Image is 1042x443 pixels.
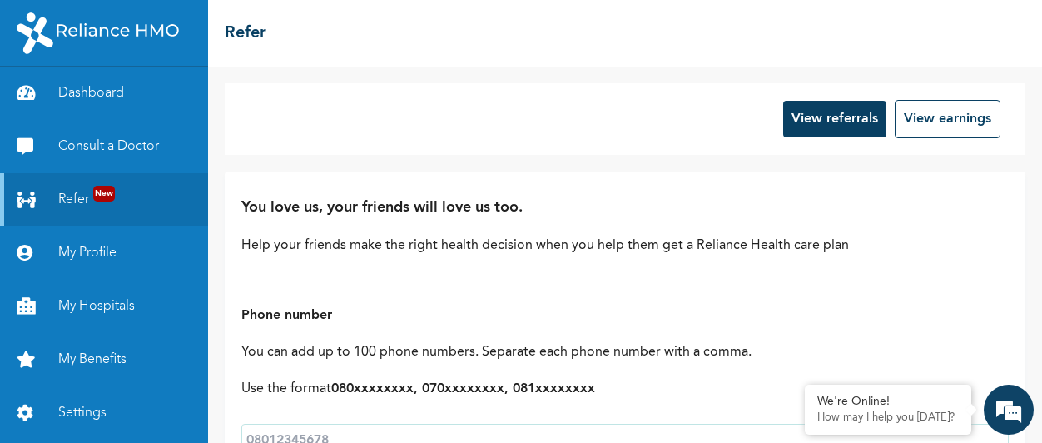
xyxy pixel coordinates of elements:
div: We're Online! [817,395,959,409]
span: New [93,186,115,202]
textarea: Type your message and hit 'Enter' [8,302,317,361]
div: Chat with us now [87,93,280,115]
button: View earnings [895,100,1000,138]
b: 080xxxxxxxx, 070xxxxxxxx, 081xxxxxxxx [331,382,595,396]
h2: You love us, your friends will love us too. [241,197,1009,219]
span: We're online! [97,133,230,301]
div: Minimize live chat window [273,8,313,48]
img: RelianceHMO's Logo [17,12,179,54]
div: FAQs [163,361,318,412]
h3: Phone number [241,306,1009,326]
p: How may I help you today? [817,411,959,425]
button: View referrals [783,101,886,137]
p: Use the format [241,379,1009,399]
h2: Refer [225,21,266,46]
p: Help your friends make the right health decision when you help them get a Reliance Health care plan [241,236,1009,256]
img: d_794563401_company_1708531726252_794563401 [31,83,67,125]
span: Conversation [8,390,163,401]
p: You can add up to 100 phone numbers. Separate each phone number with a comma. [241,342,1009,362]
